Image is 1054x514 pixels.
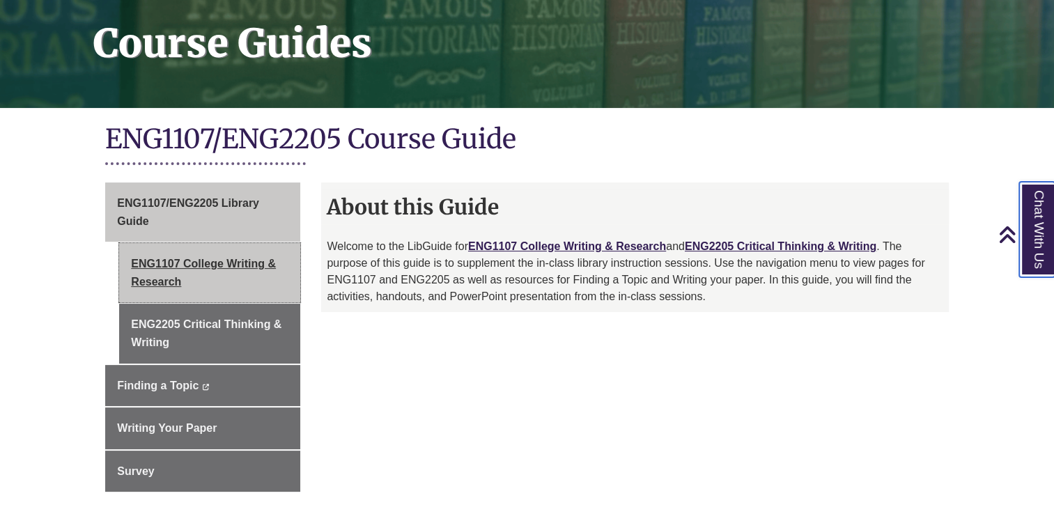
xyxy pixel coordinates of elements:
[117,197,259,227] span: ENG1107/ENG2205 Library Guide
[117,422,217,434] span: Writing Your Paper
[327,238,943,305] p: Welcome to the LibGuide for and . The purpose of this guide is to supplement the in-class library...
[105,182,300,242] a: ENG1107/ENG2205 Library Guide
[202,384,210,390] i: This link opens in a new window
[468,240,666,252] a: ENG1107 College Writing & Research
[105,407,300,449] a: Writing Your Paper
[105,365,300,407] a: Finding a Topic
[117,465,154,477] span: Survey
[321,189,948,224] h2: About this Guide
[105,182,300,492] div: Guide Page Menu
[998,225,1051,244] a: Back to Top
[105,122,948,159] h1: ENG1107/ENG2205 Course Guide
[117,380,199,391] span: Finding a Topic
[685,240,876,252] a: ENG2205 Critical Thinking & Writing
[105,451,300,492] a: Survey
[119,243,300,302] a: ENG1107 College Writing & Research
[119,304,300,363] a: ENG2205 Critical Thinking & Writing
